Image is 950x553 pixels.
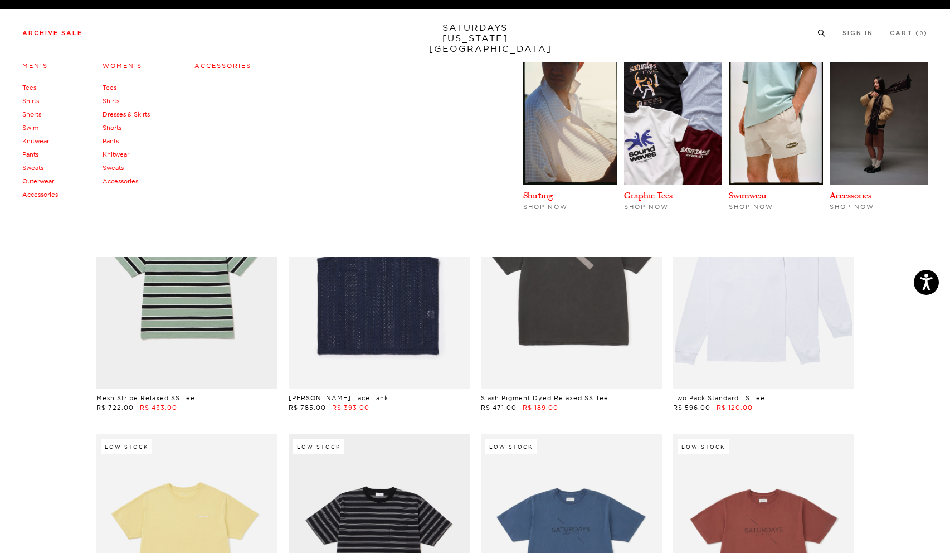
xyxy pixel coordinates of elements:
[103,110,150,118] a: Dresses & Skirts
[481,404,517,411] span: R$ 471,00
[22,137,49,145] a: Knitwear
[729,190,767,201] a: Swimwear
[523,190,553,201] a: Shirting
[22,164,43,172] a: Sweats
[830,190,871,201] a: Accessories
[22,124,38,132] a: Swim
[140,404,177,411] span: R$ 433,00
[481,394,608,402] a: Slash Pigment Dyed Relaxed SS Tee
[485,439,537,454] div: Low Stock
[717,404,753,411] span: R$ 120,00
[429,22,521,54] a: SATURDAYS[US_STATE][GEOGRAPHIC_DATA]
[678,439,729,454] div: Low Stock
[890,30,928,36] a: Cart (0)
[523,404,558,411] span: R$ 189,00
[22,97,39,105] a: Shirts
[103,124,121,132] a: Shorts
[22,62,48,70] a: Men's
[96,394,195,402] a: Mesh Stripe Relaxed SS Tee
[22,191,58,198] a: Accessories
[842,30,873,36] a: Sign In
[101,439,152,454] div: Low Stock
[673,404,710,411] span: R$ 596,00
[332,404,369,411] span: R$ 393,00
[22,177,54,185] a: Outerwear
[673,394,765,402] a: Two Pack Standard LS Tee
[22,110,41,118] a: Shorts
[22,151,38,158] a: Pants
[624,190,673,201] a: Graphic Tees
[194,62,251,70] a: Accessories
[289,404,326,411] span: R$ 785,00
[103,151,129,158] a: Knitwear
[103,62,142,70] a: Women's
[103,137,119,145] a: Pants
[22,84,36,91] a: Tees
[919,31,924,36] small: 0
[289,394,388,402] a: [PERSON_NAME] Lace Tank
[103,177,138,185] a: Accessories
[293,439,344,454] div: Low Stock
[96,404,134,411] span: R$ 722,00
[103,97,119,105] a: Shirts
[22,30,82,36] a: Archive Sale
[103,164,124,172] a: Sweats
[103,84,116,91] a: Tees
